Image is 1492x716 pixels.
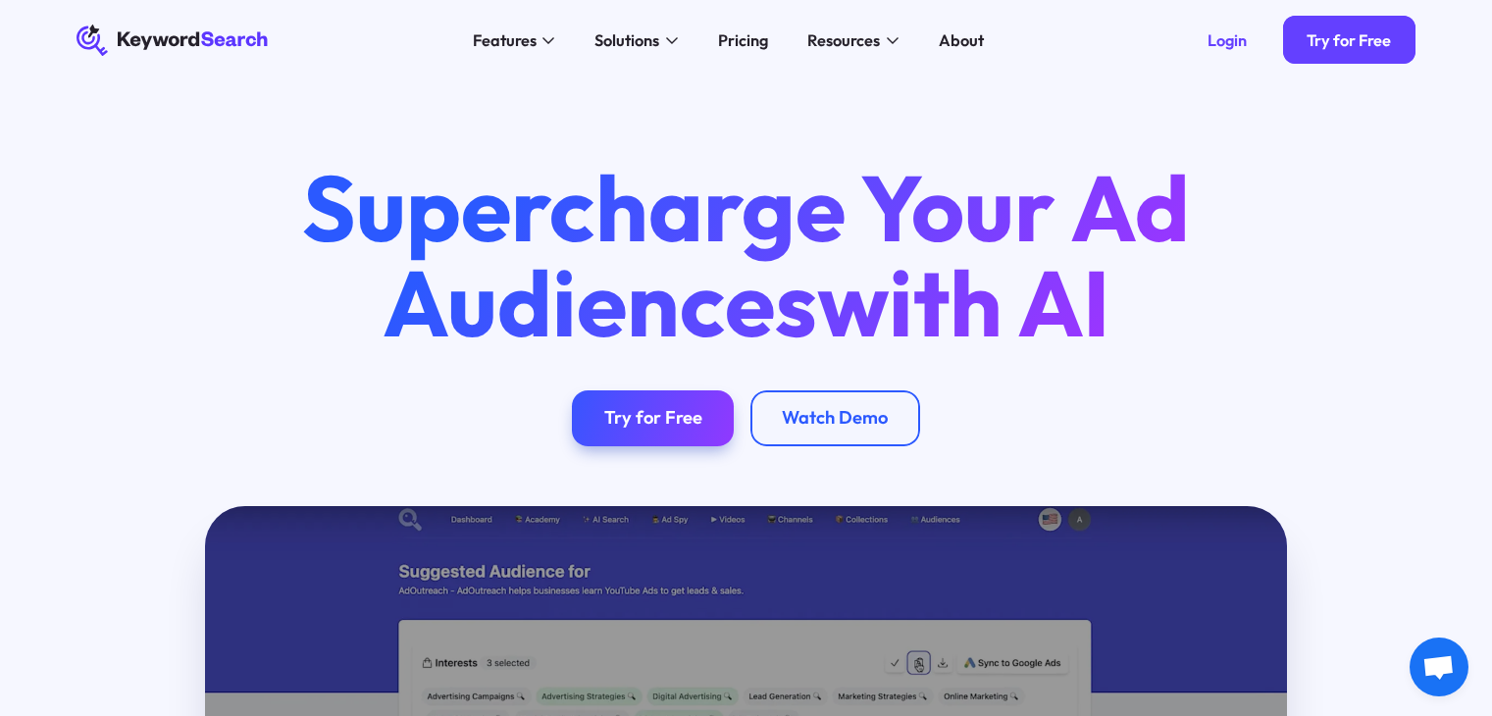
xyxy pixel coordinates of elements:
div: Pricing [718,28,768,53]
div: Solutions [594,28,659,53]
span: with AI [817,244,1110,360]
a: About [926,25,996,57]
div: Watch Demo [782,407,888,430]
div: Try for Free [604,407,702,430]
div: Try for Free [1307,30,1391,50]
a: Open chat [1410,638,1468,696]
a: Pricing [705,25,780,57]
div: Features [473,28,537,53]
div: Resources [807,28,880,53]
a: Login [1183,16,1270,64]
h1: Supercharge Your Ad Audiences [265,160,1226,350]
div: About [939,28,984,53]
a: Try for Free [1283,16,1415,64]
div: Login [1208,30,1247,50]
a: Try for Free [572,390,734,446]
